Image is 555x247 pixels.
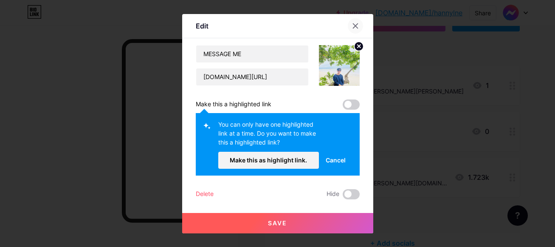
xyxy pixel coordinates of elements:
[196,45,308,62] input: Title
[218,120,319,152] div: You can only have one highlighted link at a time. Do you want to make this a highlighted link?
[196,99,271,110] div: Make this a highlighted link
[182,213,373,233] button: Save
[319,152,352,169] button: Cancel
[326,156,346,165] span: Cancel
[196,189,214,199] div: Delete
[196,21,208,31] div: Edit
[230,156,307,164] span: Make this as highlight link.
[218,152,319,169] button: Make this as highlight link.
[268,219,287,227] span: Save
[327,189,339,199] span: Hide
[319,45,360,86] img: link_thumbnail
[196,68,308,85] input: URL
